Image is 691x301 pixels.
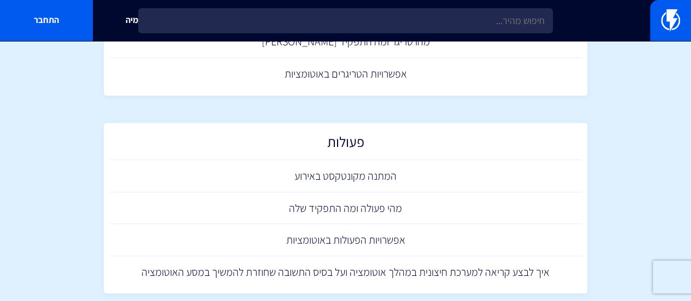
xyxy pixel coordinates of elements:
a: אפשרויות הטריגרים באוטומציות [109,58,582,90]
a: מהי פעולה ומה התפקיד שלה [109,192,582,225]
a: פעולות [109,128,582,161]
h2: פעולות [115,134,577,155]
a: איך לבצע קריאה למערכת חיצונית במהלך אוטומציה ועל בסיס התשובה שחוזרת להמשיך במסע האוטומציה [109,256,582,288]
a: אפשרויות הפעולות באוטומציות [109,224,582,256]
a: המתנה מקונטקסט באירוע [109,160,582,192]
a: מהו טריגר ומה התפקיד [PERSON_NAME] [109,26,582,58]
input: חיפוש מהיר... [138,8,553,33]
